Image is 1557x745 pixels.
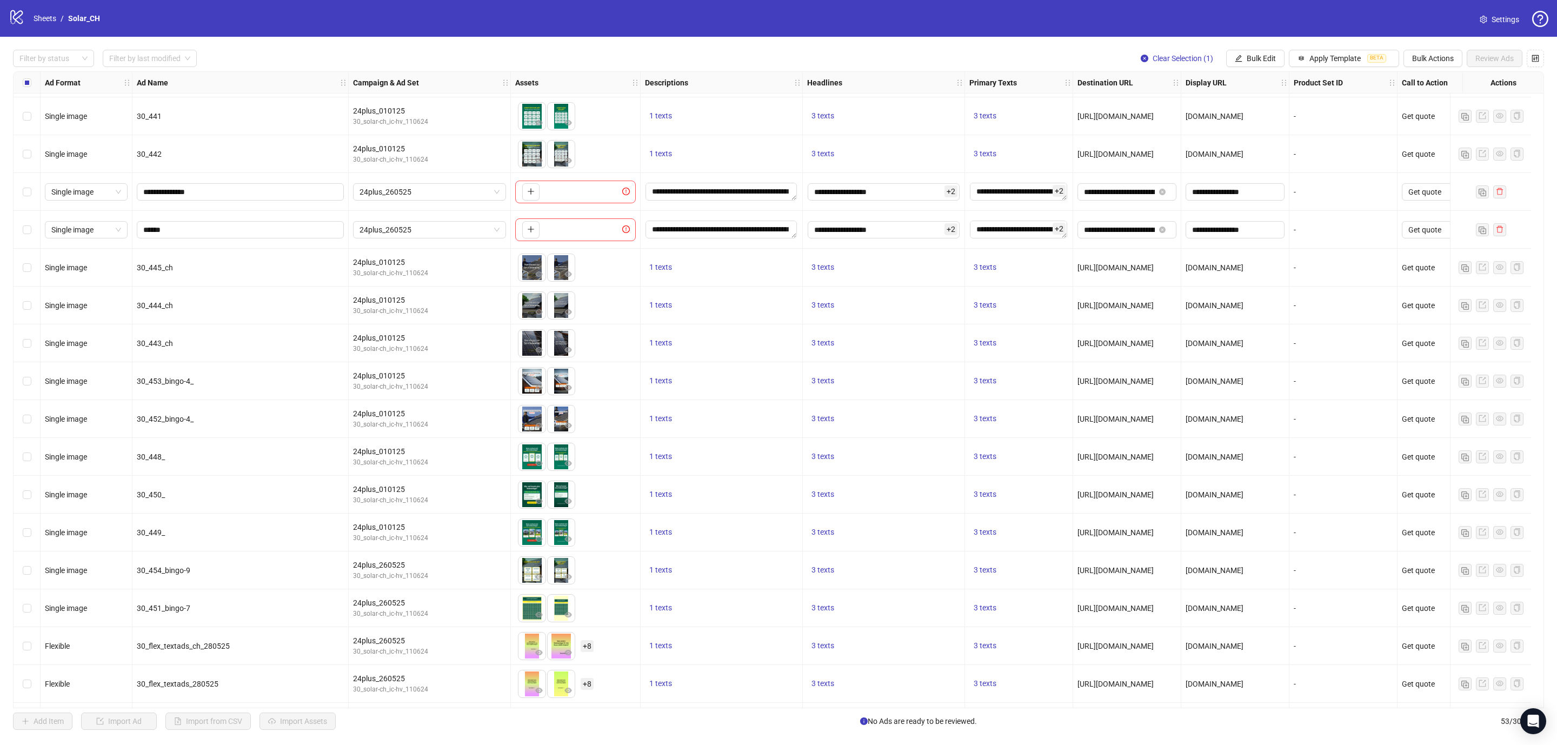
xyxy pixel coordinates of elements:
button: Configure table settings [1527,50,1544,67]
button: 1 texts [645,375,676,388]
button: Preview [533,306,545,319]
button: 1 texts [645,337,676,350]
span: holder [1072,79,1079,87]
span: 3 texts [811,414,834,423]
span: eye [1496,453,1503,460]
button: Preview [562,571,575,584]
span: export [1479,339,1486,347]
button: Preview [533,684,545,697]
div: Select row 34 [14,514,41,551]
button: Preview [562,306,575,319]
div: Select row 26 [14,211,41,249]
span: export [1479,566,1486,574]
button: 1 texts [645,299,676,312]
div: Select all rows [14,72,41,94]
span: holder [1280,79,1288,87]
button: 3 texts [807,450,839,463]
div: Edit values [969,182,1068,201]
button: Bulk Actions [1403,50,1462,67]
span: holder [1396,79,1403,87]
img: Asset 1 [518,292,545,319]
button: 3 texts [807,640,839,653]
img: Asset 2 [548,368,575,395]
span: holder [1388,79,1396,87]
div: Resize Assets column [637,72,640,93]
span: Apply Template [1309,54,1361,63]
button: Preview [533,117,545,130]
span: holder [1172,79,1180,87]
button: 3 texts [807,602,839,615]
img: Asset 1 [518,595,545,622]
div: Select row 27 [14,249,41,287]
strong: Destination URL [1077,77,1133,89]
span: export [1479,642,1486,649]
span: 1 texts [649,490,672,498]
span: 24plus_260525 [360,184,500,200]
button: Preview [533,609,545,622]
div: Resize Product Set ID column [1394,72,1397,93]
span: holder [801,79,809,87]
button: Preview [562,420,575,433]
span: 3 texts [811,263,834,271]
button: 3 texts [969,299,1001,312]
span: eye [535,649,543,656]
img: Asset 1 [518,141,545,168]
span: 3 texts [974,603,996,612]
span: holder [1180,79,1187,87]
span: eye [1496,339,1503,347]
span: + 2 [944,223,957,235]
button: 3 texts [807,564,839,577]
div: Edit values [807,221,960,239]
button: Preview [562,684,575,697]
span: holder [963,79,971,87]
button: 1 texts [645,677,676,690]
span: eye [564,119,572,127]
span: eye [564,422,572,429]
button: 3 texts [807,488,839,501]
span: 1 texts [649,679,672,688]
button: 3 texts [807,261,839,274]
div: Edit values [807,183,960,201]
div: Select row 30 [14,362,41,400]
span: 1 texts [649,603,672,612]
span: 3 texts [811,149,834,158]
span: export [1479,528,1486,536]
div: Select row 39 [14,703,41,741]
span: Get quote [1408,222,1473,238]
span: export [1479,263,1486,271]
button: Preview [562,457,575,470]
button: 1 texts [645,488,676,501]
button: Preview [562,344,575,357]
strong: Primary Texts [969,77,1017,89]
span: eye [535,119,543,127]
img: Asset 1 [518,330,545,357]
strong: Ad Format [45,77,81,89]
span: close-circle [1159,189,1166,195]
span: eye [1496,490,1503,498]
button: Preview [562,647,575,660]
span: 1 texts [649,566,672,574]
button: close-circle [1159,227,1166,233]
div: Select row 32 [14,438,41,476]
button: Review Ads [1467,50,1522,67]
span: eye [1496,604,1503,611]
button: Preview [562,117,575,130]
div: Select row 38 [14,665,41,703]
span: export [1479,150,1486,157]
button: Add [522,221,540,238]
span: question-circle [1532,11,1548,27]
span: holder [639,79,647,87]
span: 3 texts [974,111,996,120]
div: Resize Headlines column [962,72,964,93]
button: 3 texts [969,526,1001,539]
span: eye [535,384,543,391]
span: eye [535,157,543,164]
span: 1 texts [649,301,672,309]
span: eye [535,687,543,694]
span: eye [535,270,543,278]
div: Resize Destination URL column [1178,72,1181,93]
span: export [1479,680,1486,687]
div: Edit values [645,220,798,239]
div: Resize Ad Format column [129,72,132,93]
